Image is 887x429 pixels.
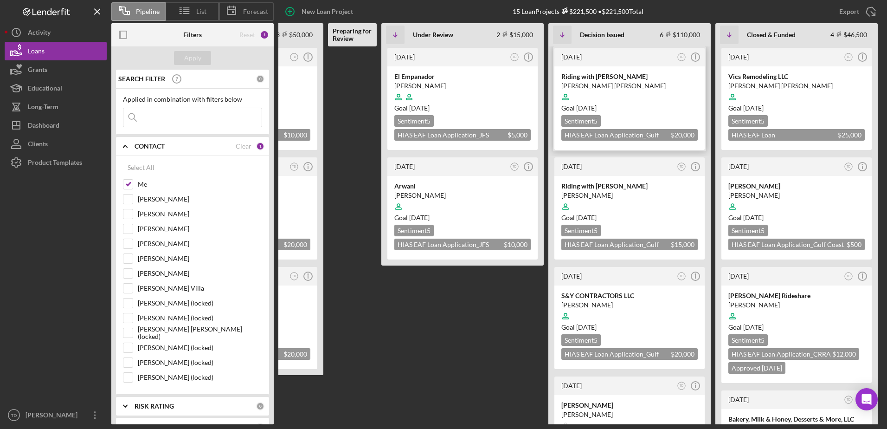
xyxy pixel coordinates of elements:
button: TD [675,161,688,173]
div: Product Templates [28,153,82,174]
button: Long-Term [5,97,107,116]
span: List [196,8,206,15]
time: 10/18/2025 [743,104,764,112]
time: 2025-08-15 19:39 [728,272,749,280]
div: [PERSON_NAME] [728,300,865,310]
label: [PERSON_NAME] [138,209,262,219]
span: Goal [728,104,764,112]
label: [PERSON_NAME] (locked) [138,343,262,352]
text: TD [513,165,517,168]
div: [PERSON_NAME] [728,182,865,191]
div: 2 $15,000 [496,31,533,39]
time: 10/06/2025 [576,214,597,221]
div: Sentiment 5 [561,115,601,127]
div: [PERSON_NAME] [PERSON_NAME] [561,81,698,91]
text: TD [292,55,296,58]
div: El Empanador [394,72,531,81]
div: HIAS EAF Loan Application_Gulf Coast JFCS [561,239,698,250]
b: Filters [183,31,202,39]
button: TD [675,270,688,283]
div: $221,500 [559,7,597,15]
span: Goal [394,104,430,112]
label: [PERSON_NAME] [138,254,262,263]
button: TD [288,270,301,283]
b: Under Review [413,31,453,39]
text: TD [292,274,296,278]
time: 10/14/2025 [743,323,764,331]
button: Loans [5,42,107,60]
button: Clients [5,135,107,153]
div: Riding with [PERSON_NAME] [561,182,698,191]
div: [PERSON_NAME] [394,191,531,200]
div: Applied in combination with filters below [123,96,262,103]
div: Approved [DATE] [728,362,785,374]
button: TD [842,394,855,406]
time: 2025-08-19 18:06 [728,53,749,61]
div: Export [839,2,859,21]
button: New Loan Project [278,2,362,21]
div: HIAS EAF Loan Application_Gulf Coast JFCS [728,239,865,250]
div: Reset [239,31,255,39]
div: Sentiment 5 [561,334,601,346]
span: $20,000 [283,350,307,358]
a: [DATE]TDVics Remodeling LLC[PERSON_NAME] [PERSON_NAME]Goal [DATE]Sentiment5HIAS EAF Loan Applicat... [720,46,873,151]
label: [PERSON_NAME] [138,195,262,204]
time: 2025-08-13 16:56 [561,382,582,390]
label: [PERSON_NAME] (locked) [138,313,262,323]
b: Closed & Funded [747,31,796,39]
a: [DATE]TDRiding with [PERSON_NAME][PERSON_NAME]Goal [DATE]Sentiment5HIAS EAF Loan Application_Gulf... [553,156,706,261]
b: RISK RATING [135,403,174,410]
text: TD [513,55,517,58]
span: Goal [728,323,764,331]
a: Activity [5,23,107,42]
label: [PERSON_NAME] [138,269,262,278]
time: 11/02/2025 [576,104,597,112]
div: Arwani [394,182,531,191]
time: 10/12/2025 [576,323,597,331]
span: $20,000 [671,131,694,139]
button: Grants [5,60,107,79]
span: Pipeline [136,8,160,15]
div: HIAS EAF Loan Application_Gulf Coast JFCS [561,129,698,141]
div: Grants [28,60,47,81]
div: HIAS EAF Loan Application_Gulf Coast JFCS [561,348,698,360]
a: Dashboard [5,116,107,135]
div: HIAS EAF Loan Application_JFS Washtenaw County [394,239,531,250]
div: 15 Loan Projects • $221,500 Total [513,7,643,15]
text: TD [680,384,684,387]
div: Clients [28,135,48,156]
span: $15,000 [671,240,694,248]
span: $500 [847,240,861,248]
div: Sentiment 5 [561,225,601,236]
button: TD [842,270,855,283]
div: [PERSON_NAME] [23,406,84,427]
label: [PERSON_NAME] (locked) [138,373,262,382]
a: [DATE]TDS&Y CONTRACTORS LLC[PERSON_NAME]Goal [DATE]Sentiment5HIAS EAF Loan Application_Gulf Coast... [553,266,706,370]
button: TD [288,161,301,173]
time: 2025-06-29 04:05 [728,396,749,403]
span: Goal [561,323,597,331]
b: CONTACT [135,143,165,150]
text: TD [847,55,851,58]
button: TD [842,51,855,64]
time: 2025-08-19 00:40 [728,162,749,170]
span: Goal [728,214,764,221]
span: $20,000 [671,350,694,358]
div: 4 $46,500 [830,31,867,39]
div: 0 [256,75,264,83]
time: 2025-09-19 18:48 [394,53,415,61]
label: [PERSON_NAME] Villa [138,284,262,293]
button: TD [675,380,688,392]
span: Goal [394,214,430,221]
button: TD [842,161,855,173]
div: New Loan Project [302,2,353,21]
div: Apply [184,51,201,65]
text: TD [847,165,851,168]
div: Vics Remodeling LLC [728,72,865,81]
a: [DATE]TDEl Empanador[PERSON_NAME]Goal [DATE]Sentiment5HIAS EAF Loan Application_JFS Washtenaw Cou... [386,46,539,151]
button: TD[PERSON_NAME] [5,406,107,424]
span: $10,000 [504,240,527,248]
label: [PERSON_NAME] (locked) [138,358,262,367]
div: Sentiment 5 [728,334,768,346]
